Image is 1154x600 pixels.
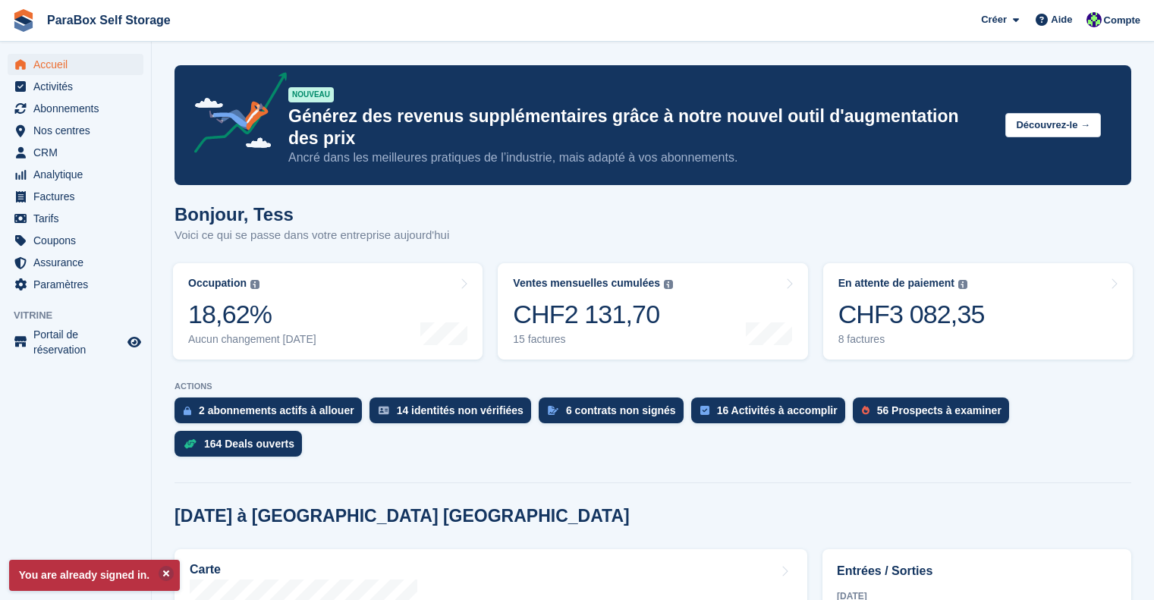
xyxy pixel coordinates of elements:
div: 18,62% [188,299,316,330]
div: 6 contrats non signés [566,404,676,416]
p: ACTIONS [175,382,1131,391]
div: 14 identités non vérifiées [397,404,524,416]
a: menu [8,327,143,357]
h1: Bonjour, Tess [175,204,449,225]
a: menu [8,120,143,141]
a: menu [8,186,143,207]
a: menu [8,164,143,185]
span: Compte [1104,13,1140,28]
a: menu [8,76,143,97]
span: Portail de réservation [33,327,124,357]
p: Voici ce qui se passe dans votre entreprise aujourd'hui [175,227,449,244]
a: 6 contrats non signés [539,397,691,431]
h2: Carte [190,563,221,576]
h2: Entrées / Sorties [837,562,1117,580]
a: 16 Activités à accomplir [691,397,853,431]
span: Assurance [33,252,124,273]
p: Ancré dans les meilleures pratiques de l’industrie, mais adapté à vos abonnements. [288,149,993,166]
div: CHF3 082,35 [838,299,985,330]
div: NOUVEAU [288,87,334,102]
button: Découvrez-le → [1005,113,1101,138]
span: Factures [33,186,124,207]
div: CHF2 131,70 [513,299,673,330]
a: menu [8,98,143,119]
span: Vitrine [14,308,151,323]
div: En attente de paiement [838,277,954,290]
span: Activités [33,76,124,97]
img: active_subscription_to_allocate_icon-d502201f5373d7db506a760aba3b589e785aa758c864c3986d89f69b8ff3... [184,406,191,416]
div: 16 Activités à accomplir [717,404,838,416]
img: stora-icon-8386f47178a22dfd0bd8f6a31ec36ba5ce8667c1dd55bd0f319d3a0aa187defe.svg [12,9,35,32]
span: Accueil [33,54,124,75]
img: prospect-51fa495bee0391a8d652442698ab0144808aea92771e9ea1ae160a38d050c398.svg [862,406,869,415]
a: Occupation 18,62% Aucun changement [DATE] [173,263,483,360]
div: 2 abonnements actifs à allouer [199,404,354,416]
a: menu [8,142,143,163]
img: icon-info-grey-7440780725fd019a000dd9b08b2336e03edf1995a4989e88bcd33f0948082b44.svg [250,280,259,289]
div: 56 Prospects à examiner [877,404,1001,416]
img: verify_identity-adf6edd0f0f0b5bbfe63781bf79b02c33cf7c696d77639b501bdc392416b5a36.svg [379,406,389,415]
a: En attente de paiement CHF3 082,35 8 factures [823,263,1133,360]
a: ParaBox Self Storage [41,8,177,33]
a: menu [8,208,143,229]
div: 15 factures [513,333,673,346]
h2: [DATE] à [GEOGRAPHIC_DATA] [GEOGRAPHIC_DATA] [175,506,630,526]
img: price-adjustments-announcement-icon-8257ccfd72463d97f412b2fc003d46551f7dbcb40ab6d574587a9cd5c0d94... [181,72,288,159]
a: 2 abonnements actifs à allouer [175,397,369,431]
a: menu [8,230,143,251]
img: Tess Bédat [1086,12,1102,27]
span: Créer [981,12,1007,27]
img: icon-info-grey-7440780725fd019a000dd9b08b2336e03edf1995a4989e88bcd33f0948082b44.svg [664,280,673,289]
p: Générez des revenus supplémentaires grâce à notre nouvel outil d'augmentation des prix [288,105,993,149]
a: 56 Prospects à examiner [853,397,1017,431]
p: You are already signed in. [9,560,180,591]
span: CRM [33,142,124,163]
span: Paramètres [33,274,124,295]
span: Aide [1051,12,1072,27]
a: Boutique d'aperçu [125,333,143,351]
img: contract_signature_icon-13c848040528278c33f63329250d36e43548de30e8caae1d1a13099fd9432cc5.svg [548,406,558,415]
div: Aucun changement [DATE] [188,333,316,346]
span: Analytique [33,164,124,185]
div: 164 Deals ouverts [204,438,294,450]
span: Abonnements [33,98,124,119]
div: Occupation [188,277,247,290]
span: Tarifs [33,208,124,229]
a: menu [8,252,143,273]
a: menu [8,54,143,75]
img: deal-1b604bf984904fb50ccaf53a9ad4b4a5d6e5aea283cecdc64d6e3604feb123c2.svg [184,438,197,449]
span: Coupons [33,230,124,251]
img: task-75834270c22a3079a89374b754ae025e5fb1db73e45f91037f5363f120a921f8.svg [700,406,709,415]
a: 14 identités non vérifiées [369,397,539,431]
a: Ventes mensuelles cumulées CHF2 131,70 15 factures [498,263,807,360]
div: 8 factures [838,333,985,346]
span: Nos centres [33,120,124,141]
img: icon-info-grey-7440780725fd019a000dd9b08b2336e03edf1995a4989e88bcd33f0948082b44.svg [958,280,967,289]
a: menu [8,274,143,295]
div: Ventes mensuelles cumulées [513,277,660,290]
a: 164 Deals ouverts [175,431,310,464]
